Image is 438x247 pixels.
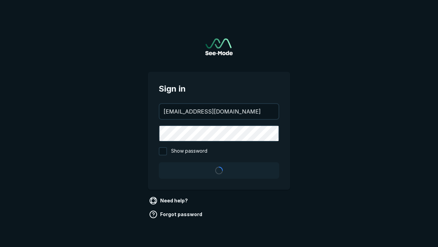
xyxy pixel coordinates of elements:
a: Go to sign in [205,38,233,55]
a: Need help? [148,195,191,206]
a: Forgot password [148,209,205,220]
span: Show password [171,147,207,155]
img: See-Mode Logo [205,38,233,55]
span: Sign in [159,83,279,95]
input: your@email.com [159,104,279,119]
